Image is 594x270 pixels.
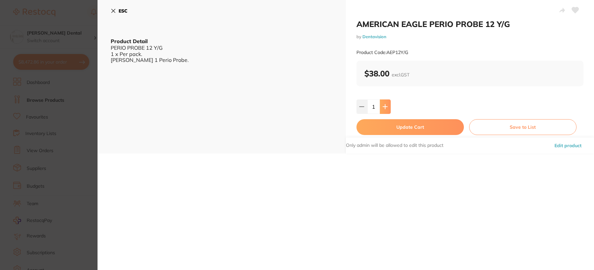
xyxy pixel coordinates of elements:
[356,34,584,39] small: by
[356,50,408,55] small: Product Code: AEP12Y/G
[119,8,127,14] b: ESC
[362,34,386,39] a: Dentavision
[111,5,127,16] button: ESC
[364,68,410,78] b: $38.00
[111,45,333,63] div: PERIO PROBE 12 Y/G 1 x Per pack. [PERSON_NAME] 1 Perio Probe.
[392,72,410,78] span: excl. GST
[111,38,148,44] b: Product Detail
[346,142,443,149] p: Only admin will be allowed to edit this product
[356,19,584,29] h2: AMERICAN EAGLE PERIO PROBE 12 Y/G
[356,119,464,135] button: Update Cart
[469,119,577,135] button: Save to List
[552,138,583,153] button: Edit product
